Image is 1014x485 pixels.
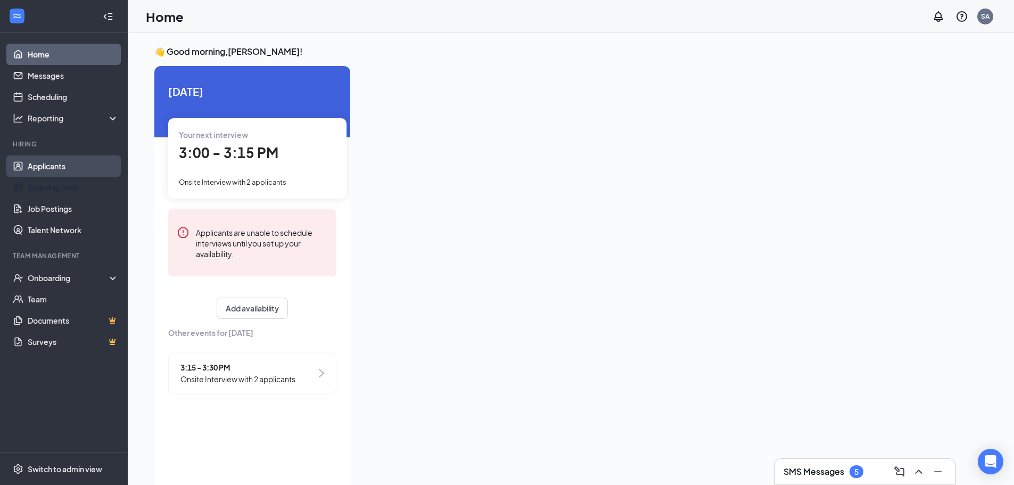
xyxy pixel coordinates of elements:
[13,113,23,124] svg: Analysis
[932,10,945,23] svg: Notifications
[103,11,113,22] svg: Collapse
[168,327,336,339] span: Other events for [DATE]
[196,226,328,259] div: Applicants are unable to schedule interviews until you set up your availability.
[179,144,278,161] span: 3:00 - 3:15 PM
[179,130,248,139] span: Your next interview
[28,65,119,86] a: Messages
[784,466,844,478] h3: SMS Messages
[13,251,117,260] div: Team Management
[28,113,119,124] div: Reporting
[28,289,119,310] a: Team
[28,86,119,108] a: Scheduling
[180,373,295,385] span: Onsite Interview with 2 applicants
[28,464,102,474] div: Switch to admin view
[217,298,288,319] button: Add availability
[177,226,189,239] svg: Error
[12,11,22,21] svg: WorkstreamLogo
[28,273,110,283] div: Onboarding
[168,83,336,100] span: [DATE]
[28,44,119,65] a: Home
[28,177,119,198] a: Sourcing Tools
[978,449,1003,474] div: Open Intercom Messenger
[893,465,906,478] svg: ComposeMessage
[146,7,184,26] h1: Home
[929,463,946,480] button: Minimize
[28,331,119,352] a: SurveysCrown
[154,46,955,57] h3: 👋 Good morning, [PERSON_NAME] !
[981,12,990,21] div: SA
[13,273,23,283] svg: UserCheck
[28,219,119,241] a: Talent Network
[28,310,119,331] a: DocumentsCrown
[931,465,944,478] svg: Minimize
[179,178,286,186] span: Onsite Interview with 2 applicants
[854,467,859,476] div: 5
[910,463,927,480] button: ChevronUp
[955,10,968,23] svg: QuestionInfo
[891,463,908,480] button: ComposeMessage
[180,361,295,373] span: 3:15 - 3:30 PM
[28,198,119,219] a: Job Postings
[13,139,117,149] div: Hiring
[28,155,119,177] a: Applicants
[912,465,925,478] svg: ChevronUp
[13,464,23,474] svg: Settings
